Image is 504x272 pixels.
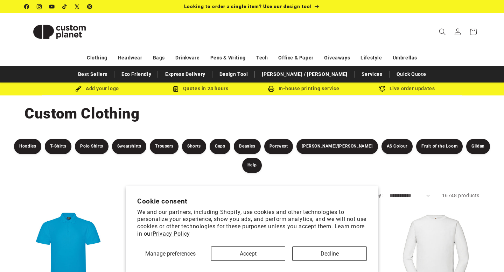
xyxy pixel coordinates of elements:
[292,246,367,261] button: Decline
[210,52,246,64] a: Pens & Writing
[360,52,382,64] a: Lifestyle
[145,250,196,257] span: Manage preferences
[296,139,378,154] a: [PERSON_NAME]/[PERSON_NAME]
[75,86,82,92] img: Brush Icon
[469,238,504,272] iframe: Chat Widget
[252,84,355,93] div: In-house printing service
[137,246,204,261] button: Manage preferences
[393,68,430,80] a: Quick Quote
[75,139,108,154] a: Polo Shirts
[264,139,293,154] a: Portwest
[216,68,252,80] a: Design Tool
[150,139,178,154] a: Trousers
[22,13,97,50] a: Custom Planet
[10,139,493,173] nav: Product filters
[358,68,386,80] a: Services
[45,139,71,154] a: T-Shirts
[162,68,209,80] a: Express Delivery
[234,139,260,154] a: Beanies
[379,86,385,92] img: Order updates
[416,139,463,154] a: Fruit of the Loom
[268,86,274,92] img: In-house printing
[435,24,450,40] summary: Search
[324,52,350,64] a: Giveaways
[75,68,111,80] a: Best Sellers
[278,52,313,64] a: Office & Paper
[173,86,179,92] img: Order Updates Icon
[381,139,413,154] a: AS Colour
[175,52,199,64] a: Drinkware
[258,68,351,80] a: [PERSON_NAME] / [PERSON_NAME]
[184,3,312,9] span: Looking to order a single item? Use our design tool
[393,52,417,64] a: Umbrellas
[45,84,149,93] div: Add your logo
[149,84,252,93] div: Quotes in 24 hours
[112,139,147,154] a: Sweatshirts
[466,139,490,154] a: Gildan
[137,209,367,238] p: We and our partners, including Shopify, use cookies and other technologies to personalize your ex...
[153,230,190,237] a: Privacy Policy
[242,158,262,173] a: Help
[137,197,367,205] h2: Cookie consent
[118,68,155,80] a: Eco Friendly
[24,104,479,123] h1: Custom Clothing
[24,16,94,48] img: Custom Planet
[442,193,479,198] span: 16748 products
[87,52,107,64] a: Clothing
[182,139,206,154] a: Shorts
[153,52,165,64] a: Bags
[210,139,230,154] a: Caps
[256,52,268,64] a: Tech
[118,52,142,64] a: Headwear
[14,139,41,154] a: Hoodies
[211,246,286,261] button: Accept
[355,84,458,93] div: Live order updates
